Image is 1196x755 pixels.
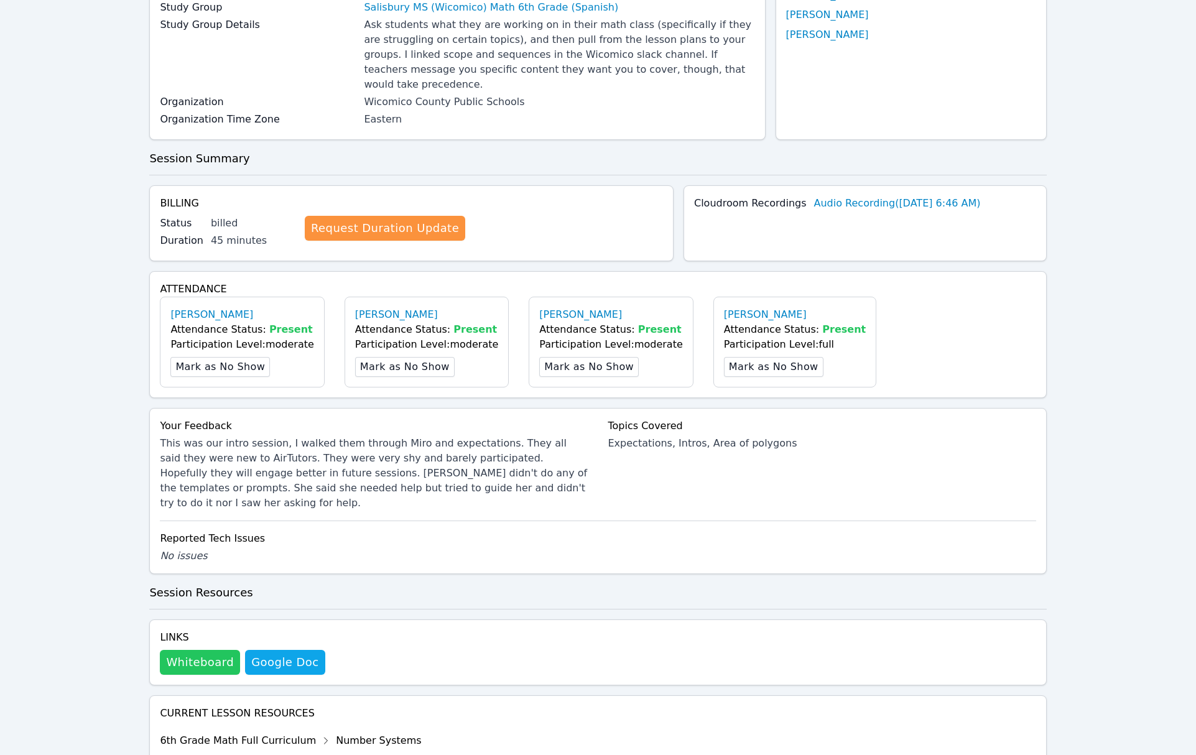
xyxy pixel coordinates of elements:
[170,357,270,377] button: Mark as No Show
[211,216,295,231] div: billed
[170,337,313,352] div: Participation Level: moderate
[170,322,313,337] div: Attendance Status:
[170,307,253,322] a: [PERSON_NAME]
[539,307,622,322] a: [PERSON_NAME]
[160,196,663,211] h4: Billing
[160,112,356,127] label: Organization Time Zone
[364,112,754,127] div: Eastern
[364,17,754,92] div: Ask students what they are working on in their math class (specifically if they are struggling on...
[608,436,1036,451] div: Expectations, Intros, Area of polygons
[160,95,356,109] label: Organization
[160,531,1036,546] div: Reported Tech Issues
[355,357,455,377] button: Mark as No Show
[786,27,869,42] a: [PERSON_NAME]
[453,323,497,335] span: Present
[638,323,682,335] span: Present
[539,357,639,377] button: Mark as No Show
[245,650,325,675] a: Google Doc
[305,216,465,241] a: Request Duration Update
[724,357,823,377] button: Mark as No Show
[694,196,807,211] label: Cloudroom Recordings
[160,17,356,32] label: Study Group Details
[355,307,438,322] a: [PERSON_NAME]
[149,150,1046,167] h3: Session Summary
[211,233,295,248] div: 45 minutes
[724,322,866,337] div: Attendance Status:
[160,282,1036,297] h4: Attendance
[160,233,203,248] label: Duration
[786,7,869,22] a: [PERSON_NAME]
[160,650,240,675] button: Whiteboard
[160,731,421,751] div: 6th Grade Math Full Curriculum Number Systems
[160,630,325,645] h4: Links
[160,419,588,433] div: Your Feedback
[724,337,866,352] div: Participation Level: full
[355,322,498,337] div: Attendance Status:
[149,584,1046,601] h3: Session Resources
[160,216,203,231] label: Status
[539,337,682,352] div: Participation Level: moderate
[160,706,1036,721] h4: Current Lesson Resources
[160,436,588,511] div: This was our intro session, I walked them through Miro and expectations. They all said they were ...
[724,307,807,322] a: [PERSON_NAME]
[355,337,498,352] div: Participation Level: moderate
[269,323,313,335] span: Present
[539,322,682,337] div: Attendance Status:
[822,323,866,335] span: Present
[160,550,207,562] span: No issues
[814,196,981,211] a: Audio Recording([DATE] 6:46 AM)
[364,95,754,109] div: Wicomico County Public Schools
[608,419,1036,433] div: Topics Covered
